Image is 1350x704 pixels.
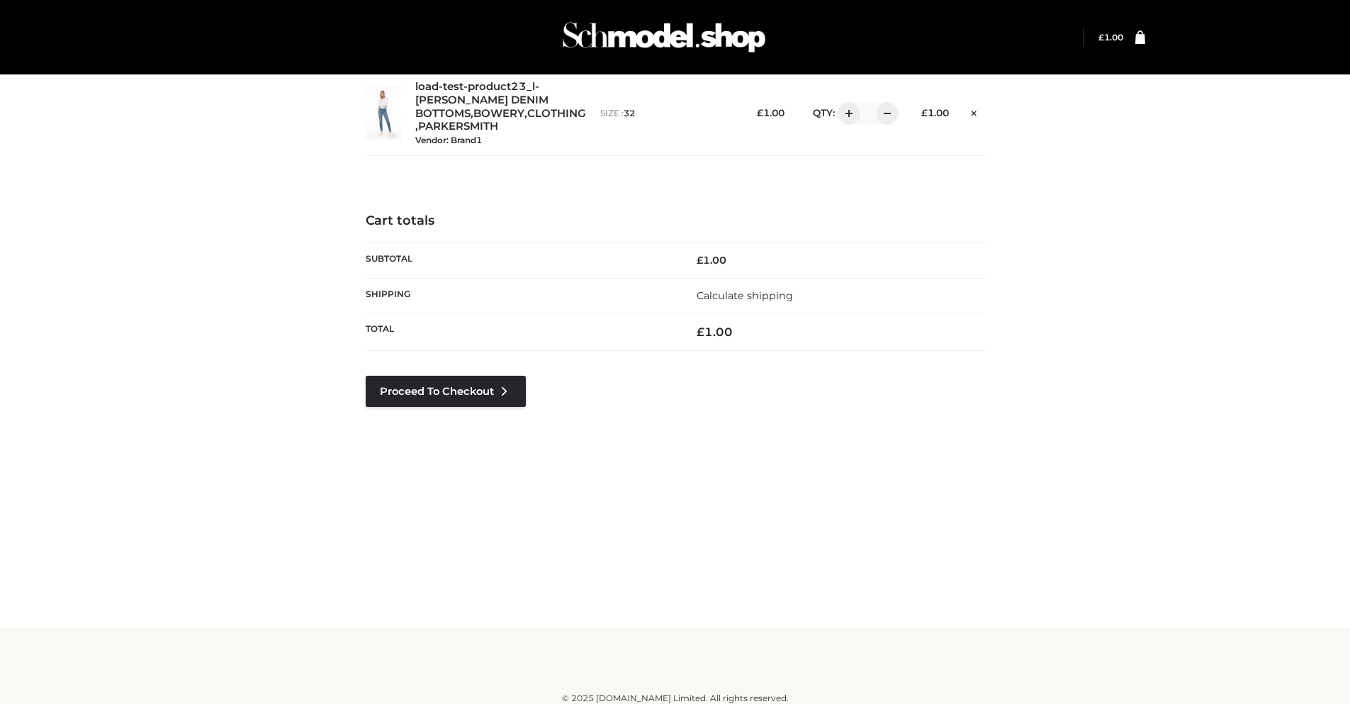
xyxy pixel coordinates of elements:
th: Subtotal [366,243,675,278]
bdi: 1.00 [697,254,726,267]
span: £ [757,107,763,118]
th: Shipping [366,278,675,313]
h4: Cart totals [366,213,985,229]
a: BOTTOMS [415,107,471,121]
img: load-test-product23_l-PARKER SMITH DENIM - 32 [366,86,401,140]
a: Calculate shipping [697,289,793,302]
bdi: 1.00 [1098,32,1123,43]
bdi: 1.00 [757,107,784,118]
span: 32 [624,108,635,118]
small: Vendor: Brand1 [415,135,482,145]
span: £ [697,325,704,339]
div: , , , [415,80,586,147]
span: £ [921,107,928,118]
a: CLOTHING [527,107,586,121]
div: QTY: [799,102,894,125]
th: Total [366,313,675,350]
a: Proceed to Checkout [366,376,526,407]
img: Schmodel Admin 964 [558,9,770,65]
a: £1.00 [1098,32,1123,43]
a: load-test-product23_l-[PERSON_NAME] DENIM [415,80,569,107]
a: Remove this item [963,103,984,121]
a: PARKERSMITH [418,120,498,133]
a: BOWERY [473,107,524,121]
span: £ [697,254,703,267]
bdi: 1.00 [921,107,949,118]
p: size : [600,107,729,120]
bdi: 1.00 [697,325,733,339]
span: £ [1098,32,1104,43]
